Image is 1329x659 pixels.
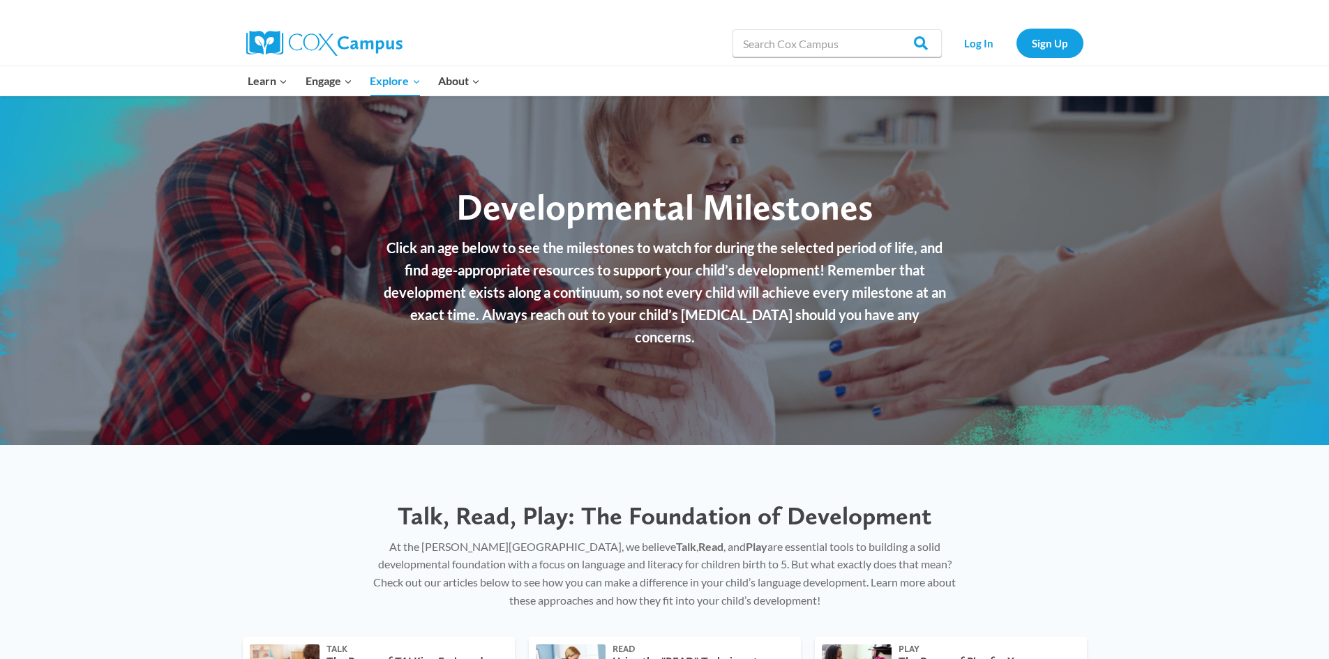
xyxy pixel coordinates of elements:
div: Read [613,644,787,655]
span: Learn [248,72,287,90]
span: Talk, Read, Play: The Foundation of Development [398,501,931,531]
img: Cox Campus [246,31,403,56]
strong: Talk [676,540,696,553]
span: Developmental Milestones [456,185,873,229]
p: At the [PERSON_NAME][GEOGRAPHIC_DATA], we believe , , and are essential tools to building a solid... [372,538,958,609]
span: Explore [370,72,420,90]
span: Engage [306,72,352,90]
a: Log In [949,29,1009,57]
nav: Secondary Navigation [949,29,1083,57]
span: About [438,72,480,90]
a: Sign Up [1016,29,1083,57]
nav: Primary Navigation [239,66,489,96]
strong: Read [698,540,723,553]
div: Talk [326,644,501,655]
p: Click an age below to see the milestones to watch for during the selected period of life, and fin... [382,236,947,348]
div: Play [899,644,1073,655]
input: Search Cox Campus [733,29,942,57]
strong: Play [746,540,767,553]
